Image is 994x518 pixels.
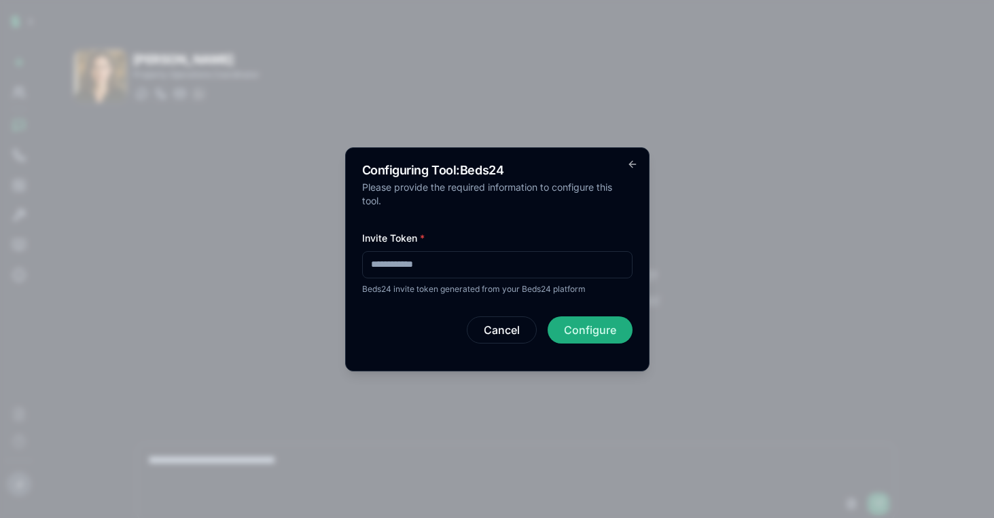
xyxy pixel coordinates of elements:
[362,284,633,295] p: Beds24 invite token generated from your Beds24 platform
[362,181,633,208] p: Please provide the required information to configure this tool.
[467,316,537,344] button: Cancel
[362,164,633,177] h2: Configuring Tool: Beds24
[548,316,633,344] button: Configure
[362,232,425,244] label: Invite Token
